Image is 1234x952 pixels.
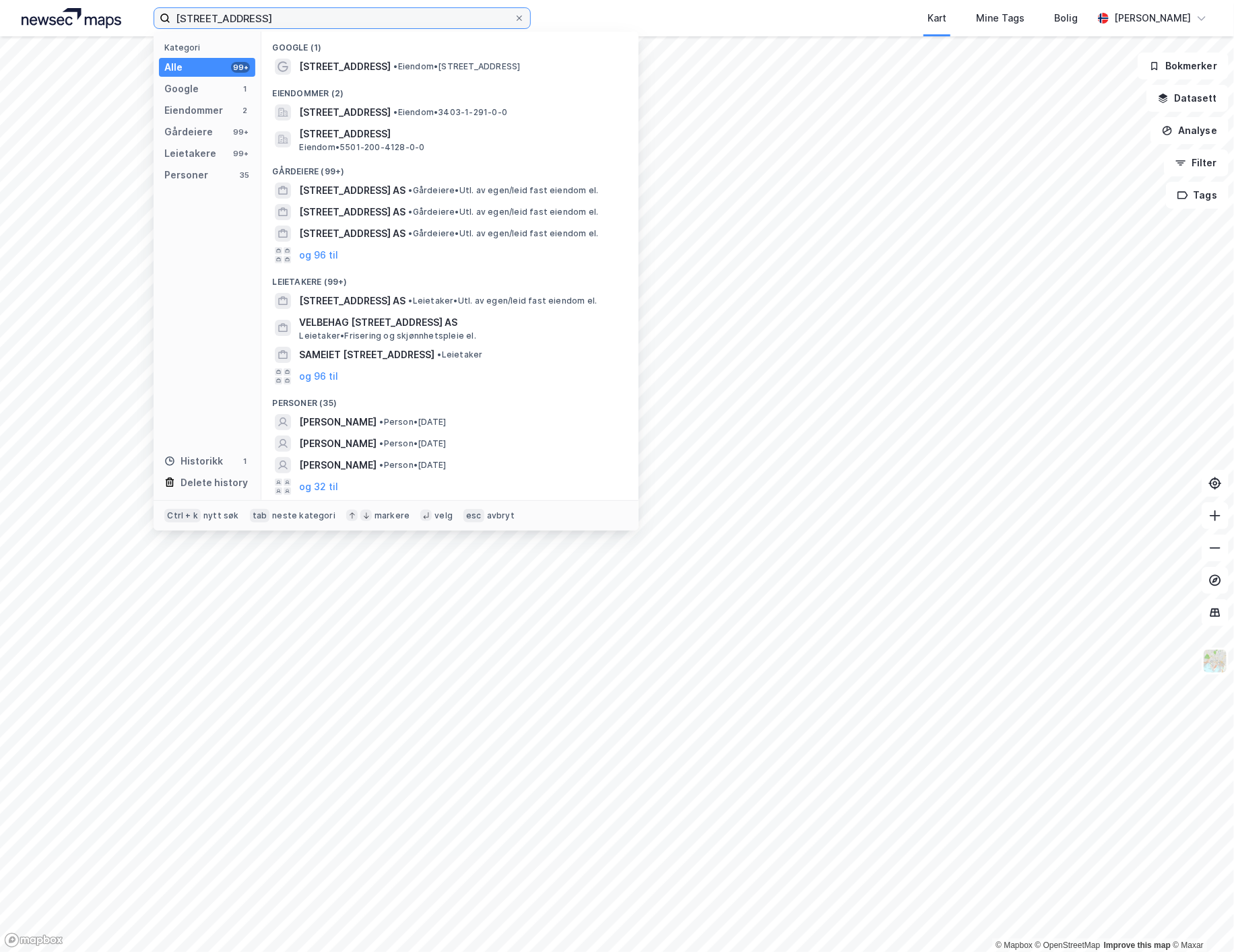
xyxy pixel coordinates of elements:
button: Datasett [1146,85,1229,112]
div: Kontrollprogram for chat [1167,887,1234,952]
span: Person • [DATE] [379,438,446,449]
span: Eiendom • 5501-200-4128-0-0 [299,142,424,153]
div: Leietakere [164,145,216,162]
span: [STREET_ADDRESS] AS [299,226,405,242]
span: [STREET_ADDRESS] AS [299,182,405,199]
button: og 32 til [299,479,338,495]
div: Delete history [181,475,248,491]
button: Bokmerker [1138,53,1229,79]
div: Alle [164,59,183,75]
a: OpenStreetMap [1035,941,1101,950]
div: Historikk (1) [261,498,639,522]
div: Google [164,81,199,97]
a: Improve this map [1104,941,1171,950]
div: Eiendommer (2) [261,77,639,102]
div: Gårdeiere (99+) [261,156,639,180]
span: • [437,349,441,360]
span: [STREET_ADDRESS] AS [299,204,405,220]
div: velg [434,510,453,521]
div: Leietakere (99+) [261,266,639,290]
span: Leietaker • Frisering og skjønnhetspleie el. [299,331,476,341]
span: Gårdeiere • Utl. av egen/leid fast eiendom el. [408,207,598,217]
iframe: Chat Widget [1167,887,1234,952]
div: esc [463,509,484,522]
div: Personer (35) [261,387,639,411]
span: Person • [DATE] [379,460,446,471]
div: Ctrl + k [164,509,201,522]
span: [PERSON_NAME] [299,457,377,473]
span: Leietaker • Utl. av egen/leid fast eiendom el. [408,296,597,306]
span: • [408,296,412,306]
span: [STREET_ADDRESS] AS [299,293,405,309]
span: Eiendom • 3403-1-291-0-0 [393,107,507,118]
span: [STREET_ADDRESS] [299,59,391,75]
button: Analyse [1150,117,1229,144]
span: [PERSON_NAME] [299,414,377,430]
img: Z [1202,648,1228,674]
span: Gårdeiere • Utl. av egen/leid fast eiendom el. [408,185,598,196]
div: markere [375,510,410,521]
div: Personer [164,167,208,183]
img: logo.a4113a55bc3d86da70a041830d287a7e.svg [22,8,121,28]
div: Mine Tags [976,10,1025,26]
div: neste kategori [272,510,335,521]
div: 2 [239,105,250,116]
span: Eiendom • [STREET_ADDRESS] [393,61,520,72]
span: Leietaker [437,349,482,360]
span: VELBEHAG [STREET_ADDRESS] AS [299,314,622,331]
div: 1 [239,83,250,94]
span: • [379,417,383,427]
div: [PERSON_NAME] [1114,10,1191,26]
span: • [408,207,412,217]
div: 1 [239,456,250,467]
span: • [393,107,397,117]
button: Filter [1164,149,1229,176]
span: Person • [DATE] [379,417,446,428]
button: Tags [1166,182,1229,209]
div: Kart [928,10,946,26]
span: • [408,228,412,238]
div: Google (1) [261,32,639,56]
div: Historikk [164,453,223,469]
span: Gårdeiere • Utl. av egen/leid fast eiendom el. [408,228,598,239]
div: Gårdeiere [164,124,213,140]
div: 99+ [231,148,250,159]
div: avbryt [487,510,515,521]
span: SAMEIET [STREET_ADDRESS] [299,347,434,363]
div: 99+ [231,62,250,73]
div: Bolig [1054,10,1078,26]
button: og 96 til [299,368,338,384]
div: Kategori [164,42,255,53]
a: Mapbox homepage [4,932,63,948]
div: 35 [239,170,250,180]
div: tab [250,509,270,522]
div: nytt søk [203,510,239,521]
button: og 96 til [299,247,338,263]
span: • [379,460,383,470]
div: 99+ [231,127,250,137]
a: Mapbox [996,941,1033,950]
div: Eiendommer [164,102,223,118]
span: • [393,61,397,71]
span: • [379,438,383,448]
input: Søk på adresse, matrikkel, gårdeiere, leietakere eller personer [170,8,514,28]
span: • [408,185,412,195]
span: [STREET_ADDRESS] [299,104,391,121]
span: [PERSON_NAME] [299,436,377,452]
span: [STREET_ADDRESS] [299,126,622,142]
